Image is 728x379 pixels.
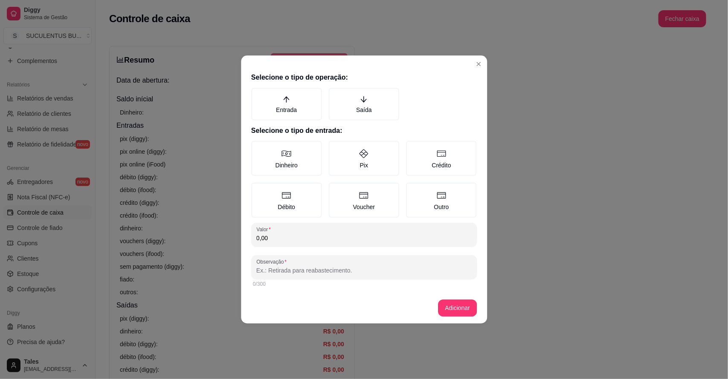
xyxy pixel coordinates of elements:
[360,96,368,103] span: arrow-down
[256,226,273,233] label: Valor
[251,72,477,83] h2: Selecione o tipo de operação:
[438,299,477,316] button: Adicionar
[251,88,322,121] label: Entrada
[256,266,472,275] input: Observação
[329,183,400,218] label: Voucher
[251,126,477,136] h2: Selecione o tipo de entrada:
[329,88,400,121] label: Saída
[253,281,475,287] div: 0/300
[251,141,322,176] label: Dinheiro
[251,183,322,218] label: Débito
[256,234,472,242] input: Valor
[472,57,485,71] button: Close
[406,141,477,176] label: Crédito
[283,96,290,103] span: arrow-up
[406,183,477,218] label: Outro
[329,141,400,176] label: Pix
[256,258,289,265] label: Observação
